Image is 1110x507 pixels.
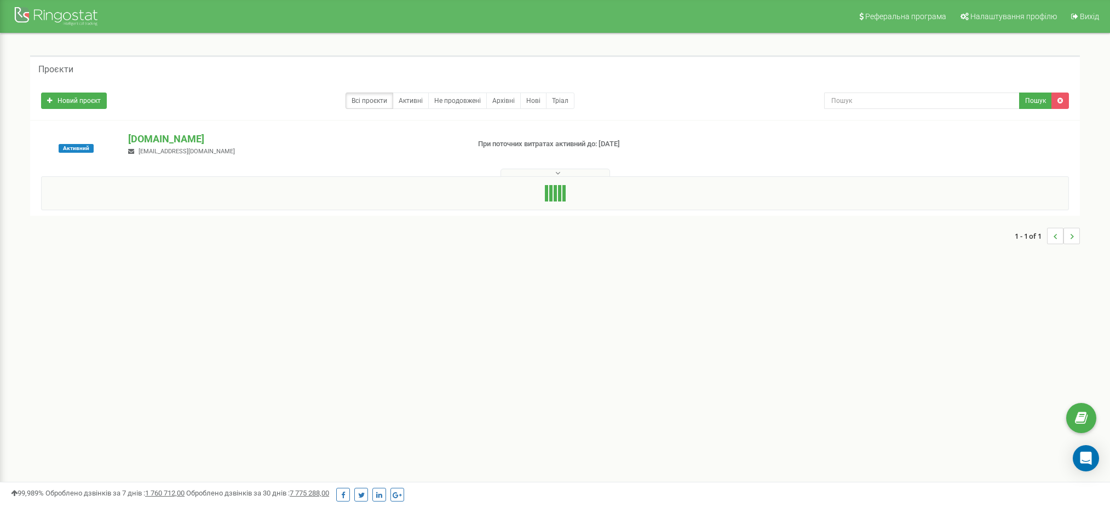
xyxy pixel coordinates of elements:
a: Архівні [486,93,521,109]
span: Оброблено дзвінків за 7 днів : [45,489,185,497]
a: Активні [393,93,429,109]
a: Не продовжені [428,93,487,109]
span: [EMAIL_ADDRESS][DOMAIN_NAME] [139,148,235,155]
a: Нові [520,93,547,109]
p: При поточних витратах активний до: [DATE] [478,139,723,149]
u: 1 760 712,00 [145,489,185,497]
span: Налаштування профілю [970,12,1057,21]
input: Пошук [824,93,1020,109]
span: Оброблено дзвінків за 30 днів : [186,489,329,497]
u: 7 775 288,00 [290,489,329,497]
span: 1 - 1 of 1 [1015,228,1047,244]
a: Тріал [546,93,574,109]
span: Активний [59,144,94,153]
button: Пошук [1019,93,1052,109]
div: Open Intercom Messenger [1073,445,1099,471]
a: Всі проєкти [346,93,393,109]
span: Вихід [1080,12,1099,21]
nav: ... [1015,217,1080,255]
p: [DOMAIN_NAME] [128,132,460,146]
h5: Проєкти [38,65,73,74]
span: 99,989% [11,489,44,497]
a: Новий проєкт [41,93,107,109]
span: Реферальна програма [865,12,946,21]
